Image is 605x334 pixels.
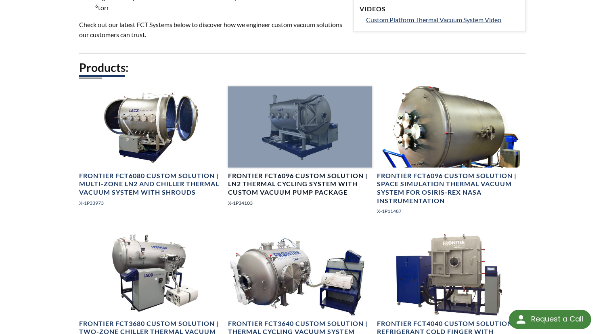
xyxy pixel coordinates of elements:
[79,86,223,213] a: Custom Solution | Horizontal Cylindrical Thermal Vacuum (TVAC) Test System, side view, chamber do...
[79,60,525,75] h2: Products:
[228,199,372,207] p: X-1P34103
[531,310,583,328] div: Request a Call
[377,86,521,221] a: Large Space Simulation Vacuum System with stainless steel cylindrical chamber including viewports...
[366,15,519,25] a: Custom Platform Thermal Vacuum System Video
[515,313,528,326] img: round button
[228,86,372,213] a: Custom Thermal Vacuum System, angled viewFrontier FCT6096 Custom Solution | LN2 Thermal Cycling S...
[377,172,521,205] h4: Frontier FCT6096 Custom Solution | Space Simulation Thermal Vacuum System for OSIRIS-REx NASA Ins...
[509,310,591,329] div: Request a Call
[79,19,343,40] p: Check out our latest FCT Systems below to discover how we engineer custom vacuum solutions our cu...
[377,207,521,215] p: X-1P11487
[366,16,502,23] span: Custom Platform Thermal Vacuum System Video
[79,199,223,207] p: X-1P33973
[228,172,372,197] h4: Frontier FCT6096 Custom Solution | LN2 Thermal Cycling System with Custom Vacuum Pump Package
[360,5,519,13] h4: Videos
[79,172,223,197] h4: Frontier FCT6080 Custom Solution | Multi-Zone LN2 and Chiller Thermal Vacuum System with Shrouds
